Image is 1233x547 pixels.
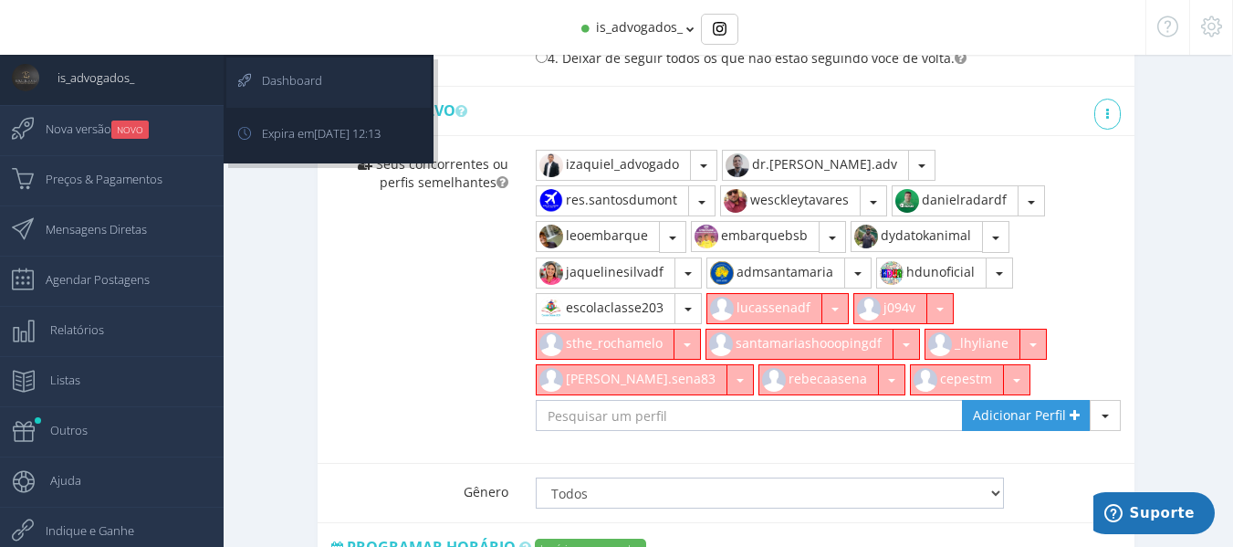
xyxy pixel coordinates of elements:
a: Adicionar Perfil [962,400,1091,431]
img: 524776895_18517180870057363_4705518773066415856_n.jpg [537,151,566,180]
img: 381260006_343866694654327_2257646653884659810_n.jpg [723,151,752,180]
button: lucassenadf [706,293,822,324]
img: default_instagram_user.jpg [854,294,883,323]
button: jaquelinesilvadf [536,258,675,289]
small: NOVO [111,121,149,139]
span: Listas [32,357,80,403]
img: 547970389_18401234215141361_325267173155441473_n.jpg [537,258,566,288]
span: Nova versão [27,106,149,152]
input: Pesquisar um perfil [536,400,964,431]
img: 549558106_18528968119034410_176766807803746424_n.jpg [537,222,566,251]
button: cepestm [910,364,1004,395]
img: 467591340_1092487295649747_1211367892563135068_n.jpg [537,186,566,216]
button: res.santosdumont [536,185,689,216]
img: 316637643_521048273406620_765366463170355561_n.jpg [893,186,922,216]
img: User Image [12,64,39,91]
span: is_advogados_ [39,55,134,100]
img: Instagram_simple_icon.svg [713,22,726,36]
img: default_instagram_user.jpg [537,365,566,394]
button: rebecaasena [758,364,879,395]
span: Adicionar Perfil [973,406,1066,424]
button: leoembarque [536,221,660,252]
button: dydatokanimal [851,221,983,252]
span: Expira em [244,110,381,156]
button: j094v [853,293,927,324]
button: [PERSON_NAME].sena83 [536,364,727,395]
span: Preços & Pagamentos [27,156,162,202]
img: default_instagram_user.jpg [706,330,736,359]
span: is_advogados_ [596,18,683,36]
button: escolaclasse203 [536,293,675,324]
span: Dashboard [244,58,322,103]
span: [DATE] 12:13 [314,125,381,142]
img: default_instagram_user.jpg [759,365,789,394]
img: 469725733_1099820387962267_4659888280132646474_n.jpg [707,258,737,288]
img: default_instagram_user.jpg [537,330,566,359]
a: Dashboard [226,58,431,108]
span: Agendar Postagens [27,257,150,302]
img: 90998105_207845810497956_6486154203331821568_n.jpg [877,258,906,288]
img: default_instagram_user.jpg [925,330,955,359]
span: Seus concorrentes ou perfis semelhantes [376,155,508,191]
a: Expira em[DATE] 12:13 [226,110,431,161]
button: wesckleytavares [720,185,861,216]
div: Basic example [701,14,738,45]
img: 500076048_18502265923010407_1545192294367146839_n.jpg [852,222,881,251]
label: Gênero [318,465,522,501]
span: Relatórios [32,307,104,352]
button: admsantamaria [706,258,845,289]
img: 426720464_1294590801932634_4328349445001910574_n.jpg [537,294,566,323]
button: izaquiel_advogado [536,150,691,181]
span: Outros [32,407,88,453]
span: Mensagens Diretas [27,206,147,252]
span: Ajuda [32,458,81,503]
button: _lhyliane [925,329,1020,360]
img: default_instagram_user.jpg [707,294,737,323]
button: embarquebsb [691,221,820,252]
img: default_instagram_user.jpg [911,365,940,394]
button: santamariashooopingdf [705,329,893,360]
img: 484411128_1817202785795984_3640537719508620712_n.jpg [692,222,721,251]
iframe: Abre um widget para que você possa encontrar mais informações [1093,492,1215,538]
button: dr.[PERSON_NAME].adv [722,150,909,181]
button: sthe_rochamelo [536,329,674,360]
img: 470973157_482146358231706_2408660938278773853_n.jpg [721,186,750,216]
input: 4. Deixar de seguir todos os que não estão seguindo você de volta. [536,51,548,63]
button: hdunoficial [876,258,987,289]
label: 4. Deixar de seguir todos os que não estão seguindo você de volta. [536,47,955,68]
button: danielradardf [892,185,1019,216]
